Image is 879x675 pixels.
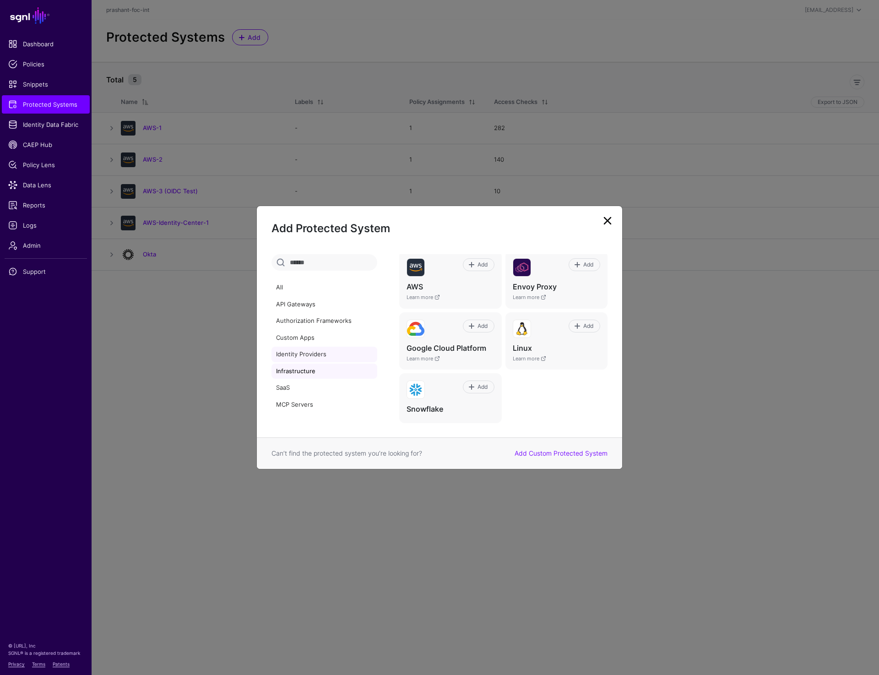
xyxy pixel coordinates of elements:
[407,320,424,337] img: svg+xml;base64,PHN2ZyB3aWR0aD0iMTg0IiBoZWlnaHQ9IjE0OCIgdmlld0JveD0iMCAwIDE4NCAxNDgiIGZpbGw9Im5vbm...
[407,404,494,414] h4: Snowflake
[515,449,608,457] a: Add Custom Protected System
[271,330,377,346] a: Custom Apps
[271,397,377,413] a: MCP Servers
[463,258,494,271] a: Add
[513,355,546,362] a: Learn more
[407,294,440,300] a: Learn more
[271,449,422,457] span: Can’t find the protected system you’re looking for?
[476,383,488,391] span: Add
[407,259,424,276] img: svg+xml;base64,PHN2ZyB3aWR0aD0iNjQiIGhlaWdodD0iNjQiIHZpZXdCb3g9IjAgMCA2NCA2NCIgZmlsbD0ibm9uZSIgeG...
[513,294,546,300] a: Learn more
[513,259,531,276] img: svg+xml;base64,PHN2ZyB3aWR0aD0iNjQiIGhlaWdodD0iNjQiIHZpZXdCb3g9IjAgMCA2NCA2NCIgZmlsbD0ibm9uZSIgeG...
[407,282,494,292] h4: AWS
[513,282,600,292] h4: Envoy Proxy
[513,320,531,337] img: svg+xml;base64,PHN2ZyB3aWR0aD0iNjQiIGhlaWdodD0iNjQiIHZpZXdCb3g9IjAgMCA2NCA2NCIgZmlsbD0ibm9uZSIgeG...
[569,320,600,332] a: Add
[407,343,494,353] h4: Google Cloud Platform
[476,322,488,330] span: Add
[582,322,594,330] span: Add
[271,280,377,295] a: All
[582,261,594,269] span: Add
[407,355,440,362] a: Learn more
[271,364,377,379] a: Infrastructure
[569,258,600,271] a: Add
[271,313,377,329] a: Authorization Frameworks
[271,221,608,236] h2: Add Protected System
[271,297,377,312] a: API Gateways
[271,380,377,396] a: SaaS
[513,343,600,353] h4: Linux
[476,261,488,269] span: Add
[463,381,494,393] a: Add
[407,381,424,398] img: svg+xml;base64,PHN2ZyB3aWR0aD0iNjQiIGhlaWdodD0iNjQiIHZpZXdCb3g9IjAgMCA2NCA2NCIgZmlsbD0ibm9uZSIgeG...
[463,320,494,332] a: Add
[271,347,377,362] a: Identity Providers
